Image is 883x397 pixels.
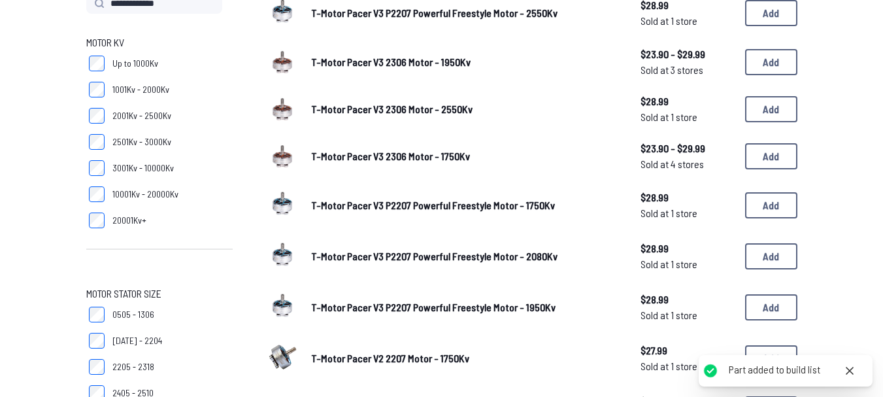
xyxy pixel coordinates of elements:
[311,103,473,115] span: T-Motor Pacer V3 2306 Motor - 2550Kv
[264,48,301,77] img: image
[112,135,171,148] span: 2501Kv - 3000Kv
[112,188,178,201] span: 10001Kv - 20000Kv
[112,334,162,347] span: [DATE] - 2204
[729,363,820,377] div: Part added to build list
[264,287,301,324] img: image
[745,294,797,320] button: Add
[264,236,301,277] a: image
[641,358,735,374] span: Sold at 1 store
[311,5,620,21] a: T-Motor Pacer V3 P2207 Powerful Freestyle Motor - 2550Kv
[641,156,735,172] span: Sold at 4 stores
[89,134,105,150] input: 2501Kv - 3000Kv
[641,205,735,221] span: Sold at 1 store
[311,198,620,213] a: T-Motor Pacer V3 P2207 Powerful Freestyle Motor - 1750Kv
[745,192,797,218] button: Add
[641,307,735,323] span: Sold at 1 store
[112,83,169,96] span: 1001Kv - 2000Kv
[641,190,735,205] span: $28.99
[311,352,469,364] span: T-Motor Pacer V2 2207 Motor - 1750Kv
[641,62,735,78] span: Sold at 3 stores
[89,108,105,124] input: 2001Kv - 2500Kv
[112,360,154,373] span: 2205 - 2318
[641,141,735,156] span: $23.90 - $29.99
[264,138,301,175] a: image
[264,338,301,375] img: image
[641,13,735,29] span: Sold at 1 store
[311,351,620,366] a: T-Motor Pacer V2 2207 Motor - 1750Kv
[745,243,797,269] button: Add
[264,91,301,128] a: image
[745,96,797,122] button: Add
[264,338,301,379] a: image
[89,359,105,375] input: 2205 - 2318
[264,95,301,124] img: image
[745,345,797,371] button: Add
[311,7,558,19] span: T-Motor Pacer V3 P2207 Powerful Freestyle Motor - 2550Kv
[89,186,105,202] input: 10001Kv - 20000Kv
[89,213,105,228] input: 20001Kv+
[264,185,301,226] a: image
[311,101,620,117] a: T-Motor Pacer V3 2306 Motor - 2550Kv
[745,49,797,75] button: Add
[311,56,471,68] span: T-Motor Pacer V3 2306 Motor - 1950Kv
[264,236,301,273] img: image
[641,256,735,272] span: Sold at 1 store
[641,292,735,307] span: $28.99
[311,300,620,315] a: T-Motor Pacer V3 P2207 Powerful Freestyle Motor - 1950Kv
[89,56,105,71] input: Up to 1000Kv
[89,307,105,322] input: 0505 - 1306
[745,143,797,169] button: Add
[264,287,301,328] a: image
[641,94,735,109] span: $28.99
[641,109,735,125] span: Sold at 1 store
[89,333,105,349] input: [DATE] - 2204
[641,241,735,256] span: $28.99
[641,46,735,62] span: $23.90 - $29.99
[311,199,555,211] span: T-Motor Pacer V3 P2207 Powerful Freestyle Motor - 1750Kv
[89,160,105,176] input: 3001Kv - 10000Kv
[641,343,735,358] span: $27.99
[264,142,301,171] img: image
[311,54,620,70] a: T-Motor Pacer V3 2306 Motor - 1950Kv
[112,109,171,122] span: 2001Kv - 2500Kv
[311,250,558,262] span: T-Motor Pacer V3 P2207 Powerful Freestyle Motor - 2080Kv
[311,301,556,313] span: T-Motor Pacer V3 P2207 Powerful Freestyle Motor - 1950Kv
[86,35,124,50] span: Motor KV
[112,308,154,321] span: 0505 - 1306
[89,82,105,97] input: 1001Kv - 2000Kv
[112,214,146,227] span: 20001Kv+
[311,249,620,264] a: T-Motor Pacer V3 P2207 Powerful Freestyle Motor - 2080Kv
[311,148,620,164] a: T-Motor Pacer V3 2306 Motor - 1750Kv
[264,185,301,222] img: image
[112,162,174,175] span: 3001Kv - 10000Kv
[86,286,161,302] span: Motor Stator Size
[311,150,470,162] span: T-Motor Pacer V3 2306 Motor - 1750Kv
[264,44,301,80] a: image
[112,57,158,70] span: Up to 1000Kv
